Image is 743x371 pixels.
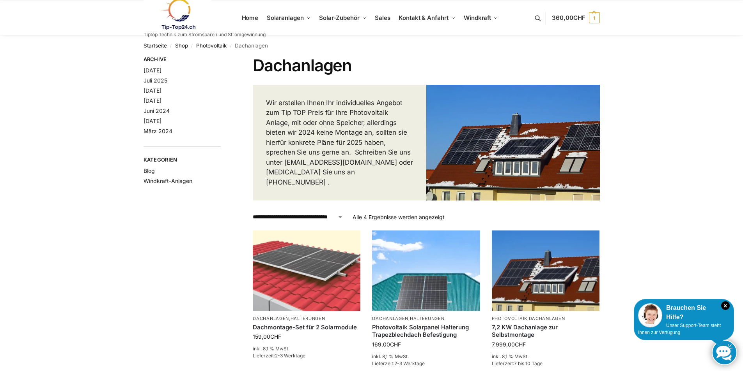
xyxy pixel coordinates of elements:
[253,213,343,221] select: Shop-Reihenfolge
[638,323,721,335] span: Unser Support-Team steht Ihnen zur Verfügung
[144,178,192,184] a: Windkraft-Anlagen
[410,316,445,321] a: Halterungen
[144,32,266,37] p: Tiptop Technik zum Stromsparen und Stromgewinnung
[144,87,161,94] a: [DATE]
[144,67,161,74] a: [DATE]
[461,0,502,35] a: Windkraft
[372,360,425,366] span: Lieferzeit:
[529,316,565,321] a: Dachanlagen
[515,341,526,348] span: CHF
[253,316,289,321] a: Dachanlagen
[253,324,360,331] a: Dachmontage-Set für 2 Solarmodule
[144,35,600,56] nav: Breadcrumb
[514,360,543,366] span: 7 bis 10 Tage
[316,0,370,35] a: Solar-Zubehör
[196,42,227,49] a: Photovoltaik
[464,14,491,21] span: Windkraft
[319,14,360,21] span: Solar-Zubehör
[144,107,170,114] a: Juni 2024
[372,341,401,348] bdi: 169,00
[253,230,360,311] img: Halterung Solarpaneele Ziegeldach
[492,360,543,366] span: Lieferzeit:
[253,333,281,340] bdi: 159,00
[221,56,225,65] button: Close filters
[188,43,196,49] span: /
[492,353,599,360] p: inkl. 8,1 % MwSt.
[227,43,235,49] span: /
[167,43,175,49] span: /
[144,156,221,164] span: Kategorien
[399,14,448,21] span: Kontakt & Anfahrt
[638,303,662,327] img: Customer service
[375,14,390,21] span: Sales
[267,14,304,21] span: Solaranlagen
[144,128,172,134] a: März 2024
[291,316,325,321] a: Halterungen
[372,324,480,339] a: Photovoltaik Solarpanel Halterung Trapezblechdach Befestigung
[144,97,161,104] a: [DATE]
[144,56,221,63] span: Archive
[253,316,360,322] p: ,
[372,353,480,360] p: inkl. 8,1 % MwSt.
[372,316,480,322] p: ,
[270,333,281,340] span: CHF
[372,0,394,35] a: Sales
[492,230,599,311] img: Solar Dachanlage 6,5 KW
[721,301,730,310] i: Schließen
[492,341,526,348] bdi: 7.999,00
[390,341,401,348] span: CHF
[492,316,527,321] a: Photovoltaik
[144,118,161,124] a: [DATE]
[253,56,599,75] h1: Dachanlagen
[492,316,599,322] p: ,
[266,98,413,188] p: Wir erstellen Ihnen Ihr individuelles Angebot zum Tip TOP Preis für Ihre Photovoltaik Anlage, mit...
[492,324,599,339] a: 7,2 KW Dachanlage zur Selbstmontage
[372,316,408,321] a: Dachanlagen
[589,12,600,23] span: 1
[638,303,730,322] div: Brauchen Sie Hilfe?
[253,353,305,359] span: Lieferzeit:
[144,42,167,49] a: Startseite
[353,213,445,221] p: Alle 4 Ergebnisse werden angezeigt
[573,14,585,21] span: CHF
[253,345,360,352] p: inkl. 8,1 % MwSt.
[275,353,305,359] span: 2-3 Werktage
[144,167,155,174] a: Blog
[394,360,425,366] span: 2-3 Werktage
[426,85,600,200] img: Solar Dachanlage 6,5 KW
[144,77,167,84] a: Juli 2025
[263,0,314,35] a: Solaranlagen
[175,42,188,49] a: Shop
[395,0,459,35] a: Kontakt & Anfahrt
[552,6,599,30] a: 360,00CHF 1
[552,14,585,21] span: 360,00
[372,230,480,311] img: Trapezdach Halterung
